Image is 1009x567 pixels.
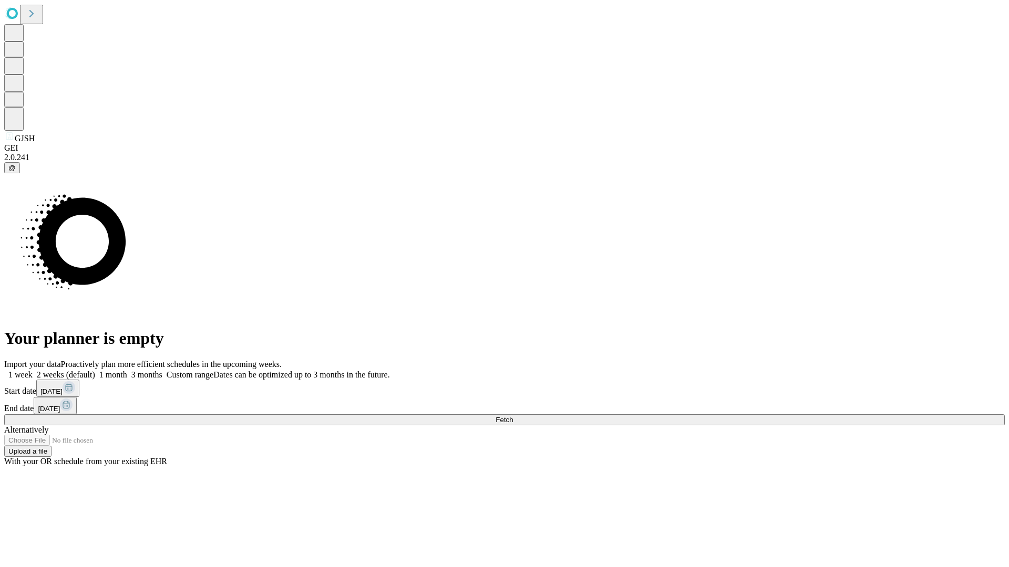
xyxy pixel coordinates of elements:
span: 2 weeks (default) [37,370,95,379]
span: Import your data [4,360,61,369]
span: @ [8,164,16,172]
button: [DATE] [34,397,77,414]
span: With your OR schedule from your existing EHR [4,457,167,466]
span: 1 week [8,370,33,379]
button: Upload a file [4,446,52,457]
div: 2.0.241 [4,153,1005,162]
h1: Your planner is empty [4,329,1005,348]
span: GJSH [15,134,35,143]
div: End date [4,397,1005,414]
span: Alternatively [4,425,48,434]
span: 3 months [131,370,162,379]
div: GEI [4,143,1005,153]
button: @ [4,162,20,173]
button: Fetch [4,414,1005,425]
span: Dates can be optimized up to 3 months in the future. [213,370,389,379]
div: Start date [4,380,1005,397]
span: [DATE] [38,405,60,413]
span: 1 month [99,370,127,379]
span: Fetch [496,416,513,424]
button: [DATE] [36,380,79,397]
span: Proactively plan more efficient schedules in the upcoming weeks. [61,360,282,369]
span: [DATE] [40,387,63,395]
span: Custom range [167,370,213,379]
